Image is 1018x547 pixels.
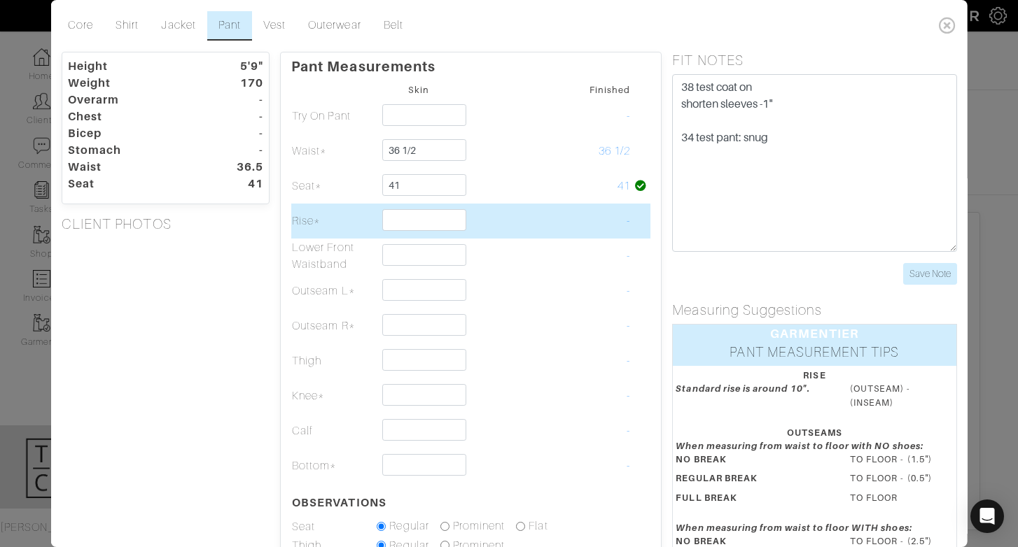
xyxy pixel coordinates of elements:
[372,11,414,41] a: Belt
[665,453,839,471] dt: NO BREAK
[627,320,630,332] span: -
[57,92,202,108] dt: Overarm
[618,180,630,192] span: 41
[291,517,376,537] td: Seat
[297,11,372,41] a: Outerwear
[673,325,956,343] div: GARMENTIER
[291,343,376,378] td: Thigh
[202,125,274,142] dt: -
[672,301,956,318] h5: Measuring Suggestions
[291,52,650,75] p: Pant Measurements
[665,471,839,490] dt: REGULAR BREAK
[839,491,964,504] dd: TO FLOOR
[902,263,956,285] input: Save Note
[202,142,274,159] dt: -
[590,85,630,95] small: Finished
[676,383,809,394] em: Standard rise is around 10".
[57,75,202,92] dt: Weight
[291,483,376,517] th: OBSERVATIONS
[676,441,923,451] em: When measuring from waist to floor with NO shoes:
[529,518,548,534] label: Flat
[839,471,964,485] dd: TO FLOOR - (0.5")
[291,239,376,273] td: Lower Front Waistband
[291,308,376,343] td: Outseam R*
[627,355,630,367] span: -
[57,108,202,125] dt: Chest
[627,285,630,297] span: -
[839,382,964,409] dd: (OUTSEAM) - (INSEAM)
[202,159,274,176] dt: 36.5
[57,11,104,41] a: Core
[252,11,297,41] a: Vest
[970,499,1004,533] div: Open Intercom Messenger
[291,448,376,483] td: Bottom*
[57,159,202,176] dt: Waist
[202,108,274,125] dt: -
[202,58,274,75] dt: 5'9"
[408,85,428,95] small: Skin
[627,250,630,262] span: -
[627,215,630,227] span: -
[676,523,912,533] em: When measuring from waist to floor WITH shoes:
[57,58,202,75] dt: Height
[291,204,376,239] td: Rise*
[672,52,956,69] h5: FIT NOTES
[453,518,505,534] label: Prominent
[389,518,428,534] label: Regular
[104,11,150,41] a: Shirt
[150,11,207,41] a: Jacket
[202,75,274,92] dt: 170
[627,425,630,437] span: -
[672,74,956,252] textarea: 38 test coat on shorten sleeves -1"
[627,390,630,402] span: -
[207,11,251,41] a: Pant
[665,491,839,510] dt: FULL BREAK
[676,426,953,439] div: OUTSEAMS
[627,110,630,122] span: -
[62,215,270,232] h5: CLIENT PHOTOS
[57,125,202,142] dt: Bicep
[676,369,953,382] div: RISE
[291,413,376,448] td: Calf
[291,99,376,134] td: Try On Pant
[673,343,956,366] div: PANT MEASUREMENT TIPS
[57,142,202,159] dt: Stomach
[627,460,630,472] span: -
[57,176,202,192] dt: Seat
[291,378,376,413] td: Knee*
[839,453,964,466] dd: TO FLOOR - (1.5")
[291,169,376,204] td: Seat*
[599,145,630,157] span: 36 1/2
[202,176,274,192] dt: 41
[202,92,274,108] dt: -
[291,273,376,308] td: Outseam L*
[291,134,376,169] td: Waist*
